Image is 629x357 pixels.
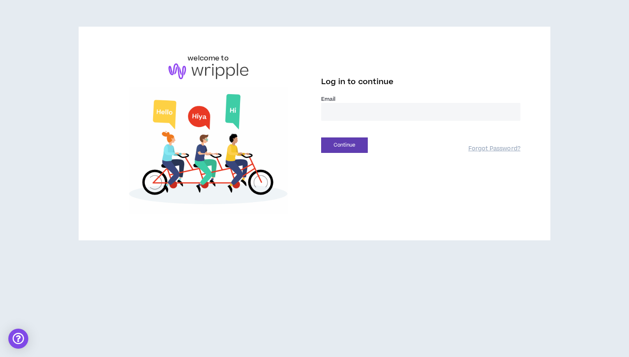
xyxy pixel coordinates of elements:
[321,77,394,87] span: Log in to continue
[109,87,308,214] img: Welcome to Wripple
[188,53,229,63] h6: welcome to
[321,137,368,153] button: Continue
[468,145,520,153] a: Forgot Password?
[168,63,248,79] img: logo-brand.png
[321,95,520,103] label: Email
[8,329,28,349] div: Open Intercom Messenger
